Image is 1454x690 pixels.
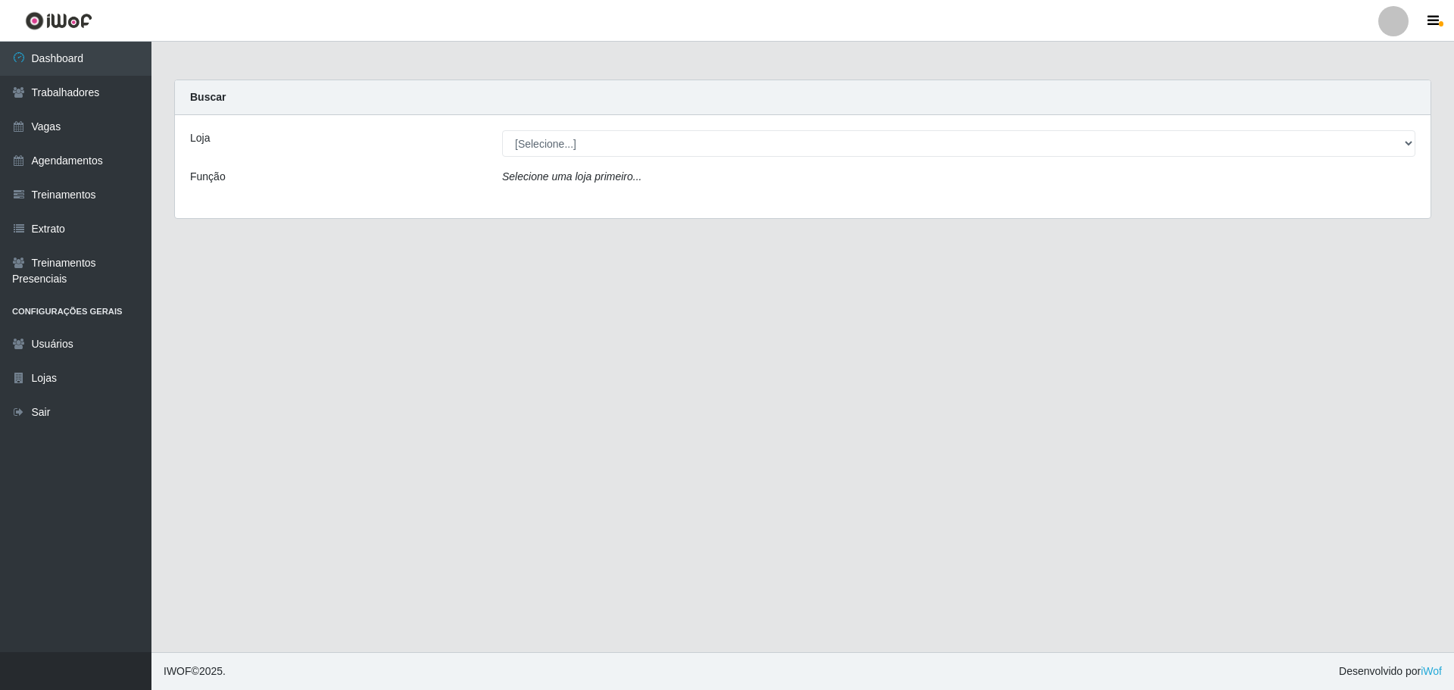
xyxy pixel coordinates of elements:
[25,11,92,30] img: CoreUI Logo
[190,169,226,185] label: Função
[1339,663,1442,679] span: Desenvolvido por
[164,665,192,677] span: IWOF
[190,91,226,103] strong: Buscar
[164,663,226,679] span: © 2025 .
[1421,665,1442,677] a: iWof
[502,170,641,183] i: Selecione uma loja primeiro...
[190,130,210,146] label: Loja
